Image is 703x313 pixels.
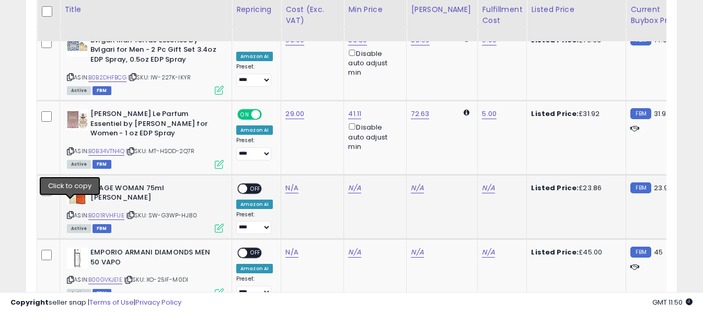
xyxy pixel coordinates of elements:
a: N/A [411,183,423,193]
img: 41UFtXRboiL._SL40_.jpg [67,248,88,269]
span: FBM [93,160,111,169]
span: 31.91 [654,109,669,119]
a: 5.00 [482,109,497,119]
b: Listed Price: [531,35,579,45]
a: 72.63 [411,109,429,119]
b: IMAGE WOMAN 75ml [PERSON_NAME] [90,183,217,205]
span: 45 [654,247,663,257]
div: Min Price [348,4,402,15]
a: N/A [285,183,298,193]
span: FBM [93,224,111,233]
div: ASIN: [67,183,224,232]
b: EMPORIO ARMANI DIAMONDS MEN 50 VAPO [90,248,217,270]
small: FBM [630,182,651,193]
div: Current Buybox Price [630,4,684,26]
div: ASIN: [67,109,224,167]
span: All listings currently available for purchase on Amazon [67,86,91,95]
span: 77.01 [654,35,670,45]
a: Terms of Use [89,297,134,307]
div: Listed Price [531,4,621,15]
div: £31.92 [531,109,618,119]
div: £45.00 [531,248,618,257]
span: All listings currently available for purchase on Amazon [67,160,91,169]
span: | SKU: SW-G3WP-HJ80 [126,211,197,219]
a: Privacy Policy [135,297,181,307]
a: B0B34VTN4Q [88,147,124,156]
a: B00GVKJE1E [88,275,122,284]
a: B001RVHFUE [88,211,124,220]
div: Fulfillment Cost [482,4,522,26]
span: FBM [93,86,111,95]
span: OFF [260,110,277,119]
div: Preset: [236,211,273,235]
div: Cost (Exc. VAT) [285,4,339,26]
span: 23.92 [654,183,673,193]
a: N/A [285,247,298,258]
a: N/A [348,247,361,258]
b: [PERSON_NAME] Le Parfum Essentiel by [PERSON_NAME] for Women - 1 oz EDP Spray [90,109,217,141]
div: £23.86 [531,183,618,193]
a: N/A [482,247,494,258]
div: ASIN: [67,36,224,94]
div: seller snap | | [10,298,181,308]
a: N/A [482,183,494,193]
a: N/A [348,183,361,193]
a: 41.11 [348,109,361,119]
i: Calculated using Dynamic Max Price. [464,109,469,116]
a: 29.00 [285,109,304,119]
div: Disable auto adjust min [348,48,398,78]
div: [PERSON_NAME] [411,4,473,15]
span: OFF [247,184,264,193]
a: B0B2DHFBCG [88,73,126,82]
div: Amazon AI [236,125,273,135]
div: Preset: [236,137,273,160]
img: 315-5wKKipL._SL40_.jpg [67,183,88,204]
span: | SKU: XO-25IF-M0DI [124,275,188,284]
div: Repricing [236,4,276,15]
div: Preset: [236,275,273,299]
a: N/A [411,247,423,258]
div: Amazon AI [236,264,273,273]
img: 41yqQ3vOpJL._SL40_.jpg [67,109,88,130]
div: Title [64,4,227,15]
div: Amazon AI [236,52,273,61]
strong: Copyright [10,297,49,307]
div: Amazon AI [236,200,273,209]
div: ASIN: [67,248,224,296]
b: Listed Price: [531,247,579,257]
span: | SKU: IW-227K-IKYR [128,73,191,82]
b: Listed Price: [531,109,579,119]
span: All listings currently available for purchase on Amazon [67,224,91,233]
span: | SKU: MT-HSOD-2Q7R [126,147,194,155]
div: Preset: [236,63,273,87]
span: OFF [247,249,264,258]
b: Bvlgari Man Terrae Essence by Bvlgari for Men - 2 Pc Gift Set 3.4oz EDP Spray, 0.5oz EDP Spray [90,36,217,67]
span: 2025-08-11 11:50 GMT [652,297,693,307]
span: ON [238,110,251,119]
img: 41zAEsKwpsL._SL40_.jpg [67,36,88,56]
div: Disable auto adjust min [348,121,398,152]
small: FBM [630,108,651,119]
small: FBM [630,247,651,258]
b: Listed Price: [531,183,579,193]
